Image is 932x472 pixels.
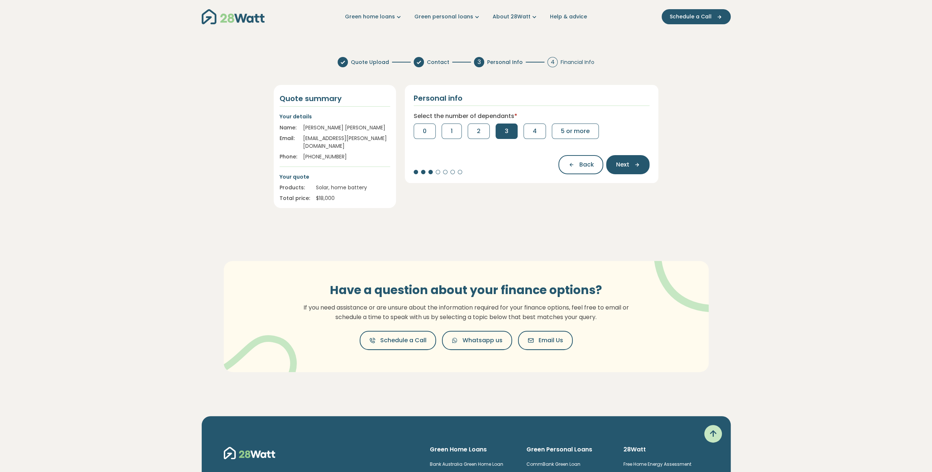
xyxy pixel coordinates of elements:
[414,94,463,103] h2: Personal info
[427,58,449,66] span: Contact
[606,155,649,174] button: Next
[280,94,390,103] h4: Quote summary
[430,461,503,467] a: Bank Australia Green Home Loan
[561,127,590,136] span: 5 or more
[280,124,297,132] div: Name:
[442,124,462,139] button: 1
[616,160,629,169] span: Next
[635,241,731,312] img: vector
[550,13,587,21] a: Help & advice
[303,153,390,161] div: [PHONE_NUMBER]
[380,336,427,345] span: Schedule a Call
[224,446,275,460] img: 28Watt
[468,124,490,139] button: 2
[202,7,731,26] nav: Main navigation
[280,153,297,161] div: Phone:
[533,127,537,136] span: 4
[518,331,573,350] button: Email Us
[558,155,603,174] button: Back
[316,184,390,192] div: Solar, home battery
[202,9,265,24] img: 28Watt
[219,316,297,390] img: vector
[351,58,389,66] span: Quote Upload
[316,194,390,202] div: $ 18,000
[430,446,515,454] h6: Green Home Loans
[442,331,512,350] button: Whatsapp us
[303,135,390,150] div: [EMAIL_ADDRESS][PERSON_NAME][DOMAIN_NAME]
[670,13,712,21] span: Schedule a Call
[505,127,508,136] span: 3
[579,160,594,169] span: Back
[414,124,436,139] button: 0
[423,127,427,136] span: 0
[539,336,563,345] span: Email Us
[493,13,538,21] a: About 28Watt
[280,173,390,181] p: Your quote
[280,184,310,192] div: Products:
[345,13,403,21] a: Green home loans
[414,112,517,121] label: Select the number of dependants
[280,194,310,202] div: Total price:
[523,124,546,139] button: 4
[280,135,297,150] div: Email:
[414,13,481,21] a: Green personal loans
[360,331,436,350] button: Schedule a Call
[299,283,633,297] h3: Have a question about your finance options?
[547,57,558,67] div: 4
[477,127,481,136] span: 2
[526,461,580,467] a: CommBank Green Loan
[463,336,503,345] span: Whatsapp us
[303,124,390,132] div: [PERSON_NAME] [PERSON_NAME]
[662,9,731,24] button: Schedule a Call
[623,446,709,454] h6: 28Watt
[561,58,594,66] span: Financial Info
[299,303,633,322] p: If you need assistance or are unsure about the information required for your finance options, fee...
[496,124,518,139] button: 3
[552,124,599,139] button: 5 or more
[487,58,523,66] span: Personal Info
[474,57,484,67] div: 3
[280,112,390,121] p: Your details
[526,446,612,454] h6: Green Personal Loans
[451,127,453,136] span: 1
[623,461,691,467] a: Free Home Energy Assessment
